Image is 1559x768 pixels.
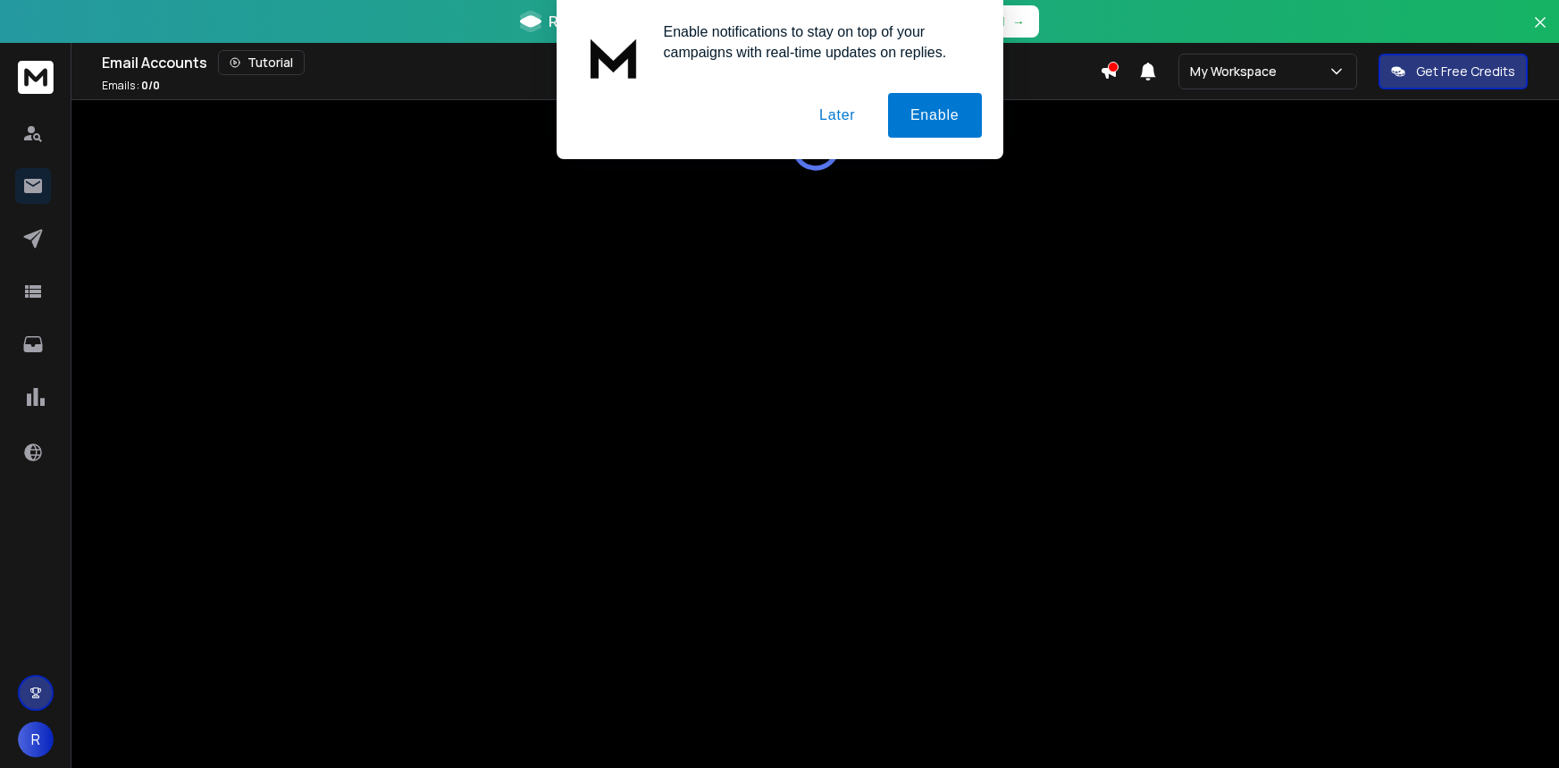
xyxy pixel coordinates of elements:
button: R [18,722,54,757]
button: Later [797,93,877,138]
img: notification icon [578,21,650,93]
div: Enable notifications to stay on top of your campaigns with real-time updates on replies. [650,21,982,63]
button: Enable [888,93,982,138]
